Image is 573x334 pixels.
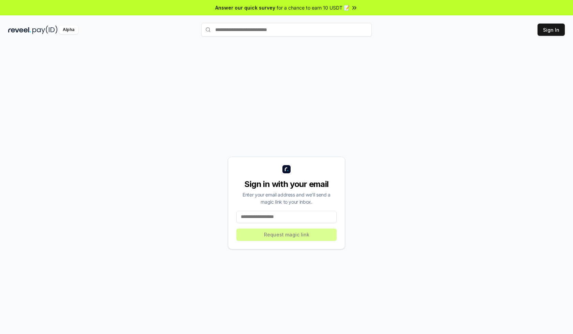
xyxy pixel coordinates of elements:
[215,4,275,11] span: Answer our quick survey
[8,26,31,34] img: reveel_dark
[59,26,78,34] div: Alpha
[32,26,58,34] img: pay_id
[277,4,350,11] span: for a chance to earn 10 USDT 📝
[236,179,337,190] div: Sign in with your email
[236,191,337,205] div: Enter your email address and we’ll send a magic link to your inbox.
[538,24,565,36] button: Sign In
[282,165,291,173] img: logo_small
